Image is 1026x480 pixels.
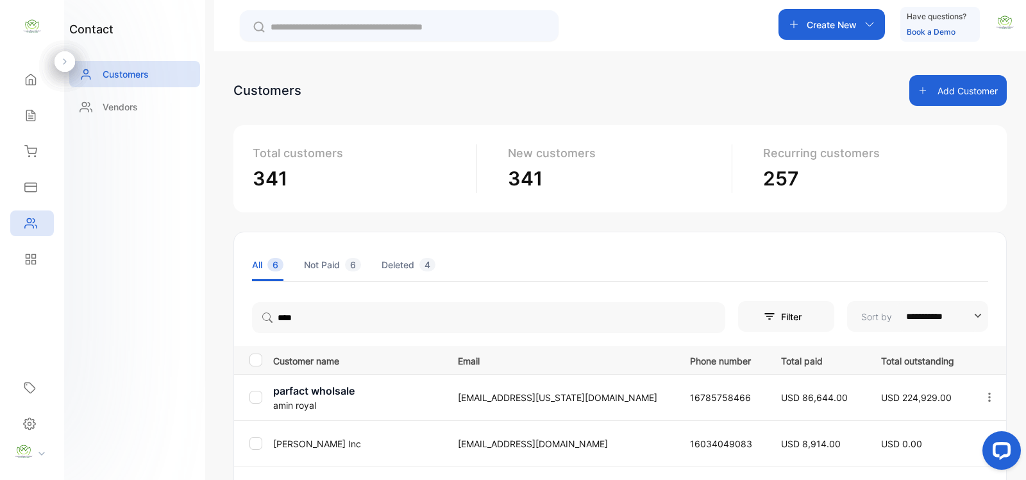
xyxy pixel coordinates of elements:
[508,164,721,193] p: 341
[881,438,922,449] span: USD 0.00
[690,391,755,404] p: 16785758466
[458,437,664,450] p: [EMAIL_ADDRESS][DOMAIN_NAME]
[69,21,114,38] h1: contact
[273,352,442,368] p: Customer name
[763,144,977,162] p: Recurring customers
[267,258,283,271] span: 6
[690,352,755,368] p: Phone number
[382,248,435,281] li: Deleted
[508,144,721,162] p: New customers
[253,144,466,162] p: Total customers
[458,391,664,404] p: [EMAIL_ADDRESS][US_STATE][DOMAIN_NAME]
[778,9,885,40] button: Create New
[69,94,200,120] a: Vendors
[781,392,848,403] span: USD 86,644.00
[763,164,977,193] p: 257
[781,352,855,368] p: Total paid
[233,81,301,100] div: Customers
[861,310,892,323] p: Sort by
[690,437,755,450] p: 16034049083
[909,75,1007,106] button: Add Customer
[103,67,149,81] p: Customers
[807,18,857,31] p: Create New
[907,10,966,23] p: Have questions?
[252,248,283,281] li: All
[304,248,361,281] li: Not Paid
[995,9,1014,40] button: avatar
[14,442,33,461] img: profile
[22,17,42,36] img: logo
[419,258,435,271] span: 4
[273,437,442,450] p: [PERSON_NAME] Inc
[345,258,361,271] span: 6
[995,13,1014,32] img: avatar
[881,352,957,368] p: Total outstanding
[847,301,988,332] button: Sort by
[103,100,138,114] p: Vendors
[781,438,841,449] span: USD 8,914.00
[273,399,442,412] p: amin royal
[273,383,442,399] p: parfact wholsale
[458,352,664,368] p: Email
[907,27,955,37] a: Book a Demo
[253,164,466,193] p: 341
[972,426,1026,480] iframe: LiveChat chat widget
[881,392,952,403] span: USD 224,929.00
[69,61,200,87] a: Customers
